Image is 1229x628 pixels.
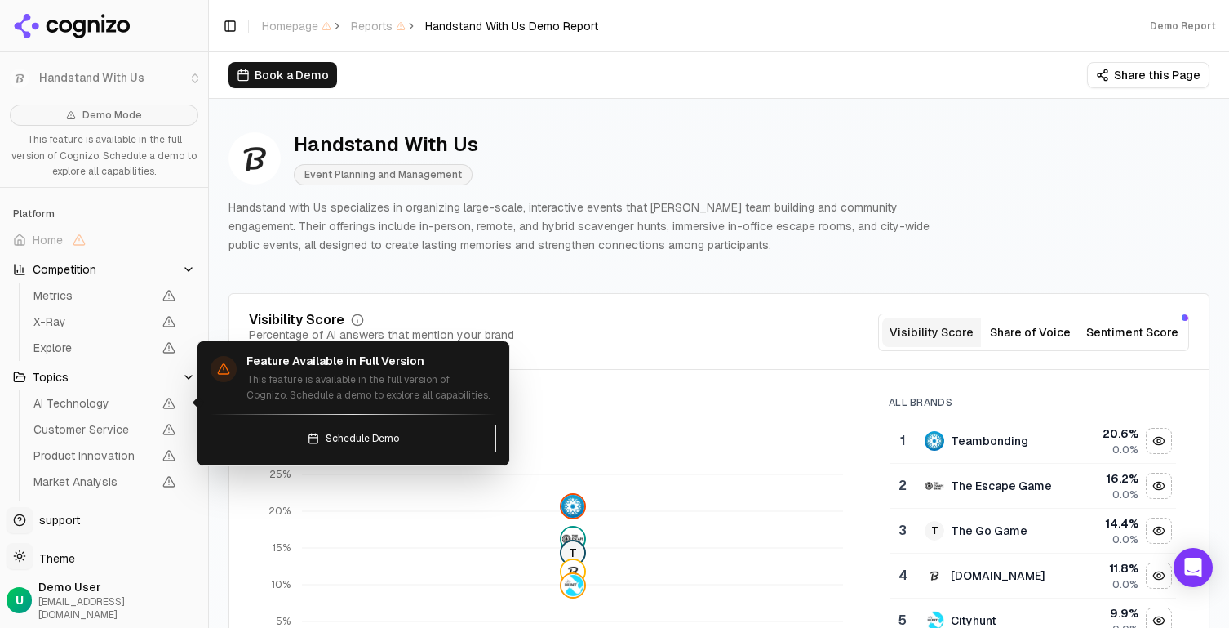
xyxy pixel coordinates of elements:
[1087,62,1209,88] button: Share this Page
[951,433,1028,449] div: Teambonding
[294,164,473,185] span: Event Planning and Management
[7,256,202,283] button: Competition
[268,506,291,519] tspan: 20%
[925,431,944,451] img: teambonding
[33,232,63,248] span: Home
[889,396,1176,409] div: All Brands
[351,18,406,34] span: Reports
[1066,425,1138,442] div: 20.6 %
[246,372,496,404] p: This feature is available in the full version of Cognizo. Schedule a demo to explore all capabili...
[561,574,584,597] img: cityhunt
[951,568,1045,584] div: [DOMAIN_NAME]
[897,566,908,586] div: 4
[561,496,584,519] img: teambonding
[7,364,202,390] button: Topics
[7,201,202,227] div: Platform
[228,198,960,254] p: Handstand with Us specializes in organizing large-scale, interactive events that [PERSON_NAME] te...
[1112,578,1138,591] span: 0.0%
[33,369,69,385] span: Topics
[272,579,291,592] tspan: 10%
[38,579,202,595] span: Demo User
[1080,318,1185,347] button: Sentiment Score
[925,476,944,496] img: the escape game
[1112,533,1138,546] span: 0.0%
[246,354,496,369] h4: Feature Available in Full Version
[561,541,584,564] span: T
[1066,470,1138,487] div: 16.2 %
[16,592,24,608] span: U
[10,132,198,180] p: This feature is available in the full version of Cognizo. Schedule a demo to explore all capabili...
[33,287,153,304] span: Metrics
[981,318,1080,347] button: Share of Voice
[925,566,944,586] img: teambuilding.com
[890,464,1176,509] tr: 2the escape gameThe Escape Game16.2%0.0%Hide the escape game data
[249,327,514,343] div: Percentage of AI answers that mention your brand
[897,521,908,541] div: 3
[33,474,153,490] span: Market Analysis
[33,448,153,464] span: Product Innovation
[33,500,153,516] span: View All
[33,551,75,566] span: Theme
[33,421,153,438] span: Customer Service
[890,554,1176,599] tr: 4teambuilding.com[DOMAIN_NAME]11.8%0.0%Hide teambuilding.com data
[1146,428,1172,454] button: Hide teambonding data
[33,512,80,528] span: support
[82,109,142,122] span: Demo Mode
[951,478,1052,494] div: The Escape Game
[890,419,1176,464] tr: 1teambondingTeambonding20.6%0.0%Hide teambonding data
[294,131,478,158] div: Handstand With Us
[925,521,944,541] span: T
[326,432,399,445] span: Schedule Demo
[38,595,202,621] span: [EMAIL_ADDRESS][DOMAIN_NAME]
[1112,488,1138,501] span: 0.0%
[33,314,153,330] span: X-Ray
[1066,605,1138,621] div: 9.9 %
[228,132,281,185] img: Handstand with Us
[882,318,981,347] button: Visibility Score
[1112,443,1138,457] span: 0.0%
[561,528,584,551] img: the escape game
[1146,563,1172,589] button: Hide teambuilding.com data
[1146,518,1172,544] button: Hide the go game data
[1066,515,1138,532] div: 14.4 %
[951,523,1027,539] div: The Go Game
[33,395,153,412] span: AI Technology
[268,396,856,425] div: 0.0%
[561,561,584,584] img: teambuilding.com
[262,18,331,34] span: Homepage
[897,476,908,496] div: 2
[211,425,496,452] button: Schedule Demo
[897,431,908,451] div: 1
[1066,560,1138,577] div: 11.8 %
[249,314,344,327] div: Visibility Score
[269,469,291,482] tspan: 25%
[890,509,1176,554] tr: 3TThe Go Game14.4%0.0%Hide the go game data
[1174,548,1213,587] div: Open Intercom Messenger
[1150,20,1216,33] div: Demo Report
[273,542,291,555] tspan: 15%
[33,340,153,356] span: Explore
[262,18,598,34] nav: breadcrumb
[425,18,598,34] span: Handstand With Us Demo Report
[33,261,96,278] span: Competition
[228,62,337,88] button: Book a Demo
[1146,473,1172,499] button: Hide the escape game data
